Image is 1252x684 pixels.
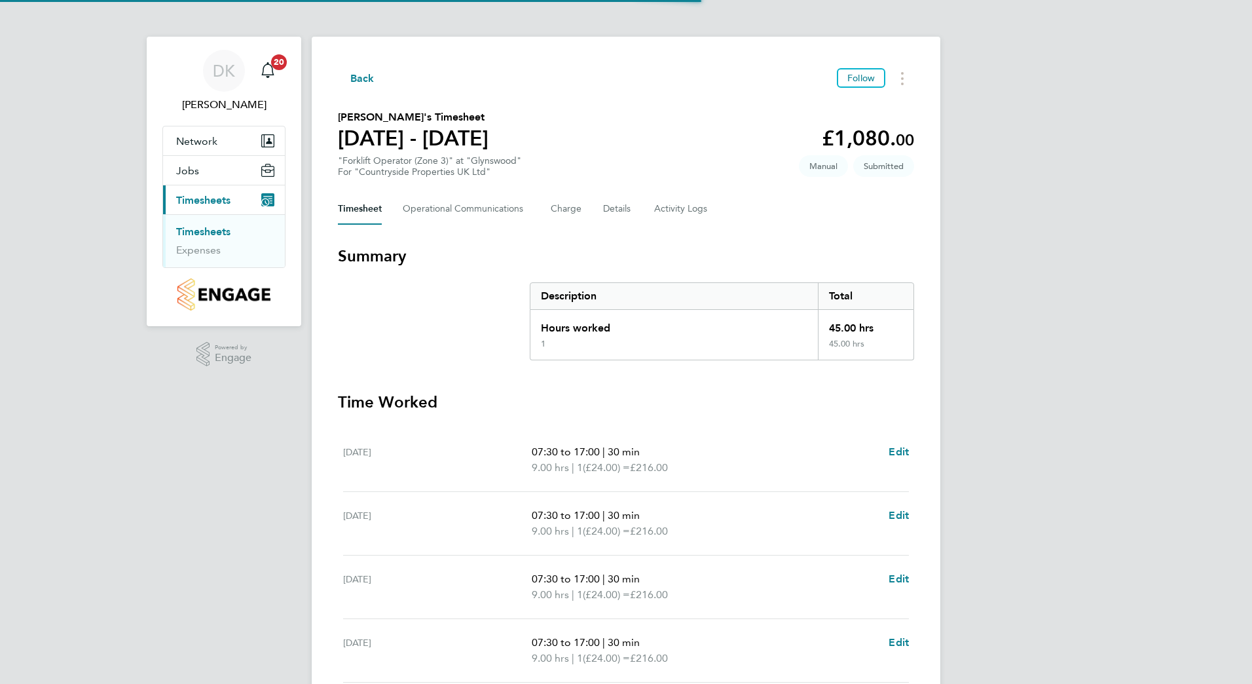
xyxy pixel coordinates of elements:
[889,508,909,523] a: Edit
[891,68,914,88] button: Timesheets Menu
[338,125,488,151] h1: [DATE] - [DATE]
[532,461,569,474] span: 9.00 hrs
[889,571,909,587] a: Edit
[530,310,818,339] div: Hours worked
[338,109,488,125] h2: [PERSON_NAME]'s Timesheet
[532,525,569,537] span: 9.00 hrs
[532,636,600,649] span: 07:30 to 17:00
[602,446,605,458] span: |
[147,37,301,326] nav: Main navigation
[572,588,574,601] span: |
[818,283,913,309] div: Total
[338,70,375,86] button: Back
[837,68,885,88] button: Follow
[654,193,709,225] button: Activity Logs
[583,461,630,474] span: (£24.00) =
[532,446,600,458] span: 07:30 to 17:00
[818,310,913,339] div: 45.00 hrs
[630,652,668,664] span: £216.00
[889,573,909,585] span: Edit
[889,446,909,458] span: Edit
[818,339,913,360] div: 45.00 hrs
[176,164,199,177] span: Jobs
[271,54,287,70] span: 20
[630,525,668,537] span: £216.00
[403,193,530,225] button: Operational Communications
[572,652,574,664] span: |
[176,194,230,206] span: Timesheets
[530,283,818,309] div: Description
[583,652,630,664] span: (£24.00) =
[799,155,848,177] span: This timesheet was manually created.
[889,635,909,651] a: Edit
[215,352,251,364] span: Engage
[163,126,285,155] button: Network
[163,185,285,214] button: Timesheets
[213,62,235,79] span: DK
[889,509,909,522] span: Edit
[608,446,640,458] span: 30 min
[608,636,640,649] span: 30 min
[853,155,914,177] span: This timesheet is Submitted.
[889,444,909,460] a: Edit
[176,225,230,238] a: Timesheets
[532,652,569,664] span: 9.00 hrs
[343,508,532,539] div: [DATE]
[572,525,574,537] span: |
[343,571,532,603] div: [DATE]
[338,155,521,178] div: "Forklift Operator (Zone 3)" at "Glynswood"
[602,636,605,649] span: |
[532,509,600,522] span: 07:30 to 17:00
[583,525,630,537] span: (£24.00) =
[177,278,270,311] img: countryside-properties-logo-retina.png
[551,193,582,225] button: Charge
[338,166,521,178] div: For "Countryside Properties UK Ltd"
[196,342,252,367] a: Powered byEngage
[847,72,875,84] span: Follow
[338,246,914,267] h3: Summary
[532,588,569,601] span: 9.00 hrs
[896,130,914,149] span: 00
[608,573,640,585] span: 30 min
[603,193,633,225] button: Details
[163,156,285,185] button: Jobs
[255,50,281,92] a: 20
[608,509,640,522] span: 30 min
[162,97,285,113] span: Daryl Keiderling
[630,588,668,601] span: £216.00
[602,573,605,585] span: |
[572,461,574,474] span: |
[350,71,375,86] span: Back
[577,651,583,666] span: 1
[577,587,583,603] span: 1
[215,342,251,353] span: Powered by
[541,339,545,349] div: 1
[176,135,217,147] span: Network
[163,214,285,267] div: Timesheets
[162,50,285,113] a: DK[PERSON_NAME]
[530,282,914,360] div: Summary
[532,573,600,585] span: 07:30 to 17:00
[822,126,914,151] app-decimal: £1,080.
[338,392,914,413] h3: Time Worked
[630,461,668,474] span: £216.00
[162,278,285,311] a: Go to home page
[602,509,605,522] span: |
[338,193,382,225] button: Timesheet
[583,588,630,601] span: (£24.00) =
[889,636,909,649] span: Edit
[343,444,532,476] div: [DATE]
[577,523,583,539] span: 1
[343,635,532,666] div: [DATE]
[577,460,583,476] span: 1
[176,244,221,256] a: Expenses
